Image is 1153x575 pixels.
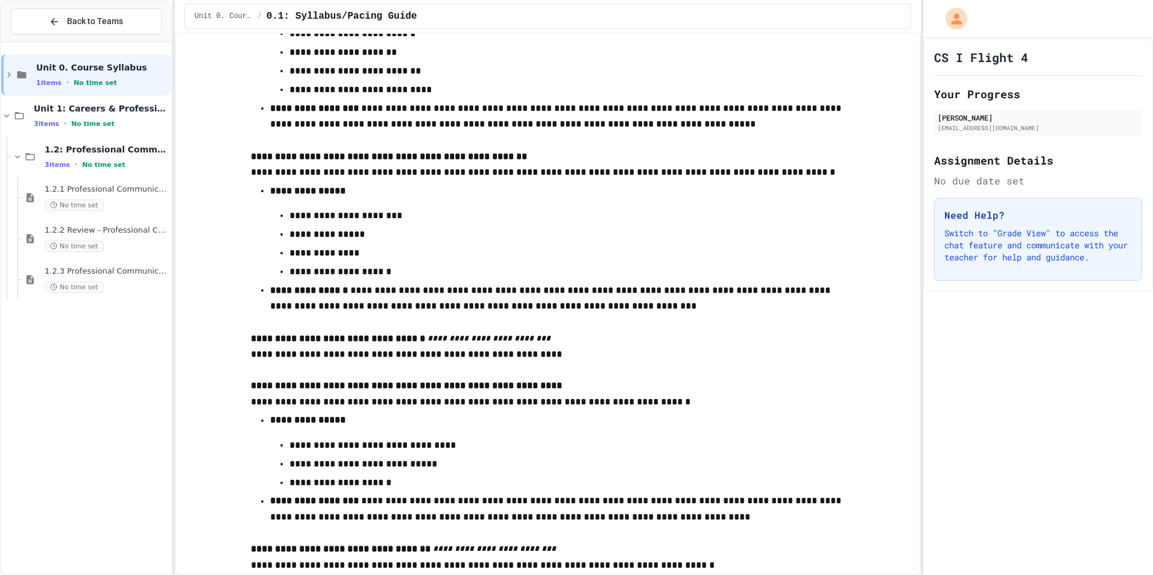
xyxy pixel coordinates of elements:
h2: Your Progress [934,86,1142,102]
div: [EMAIL_ADDRESS][DOMAIN_NAME] [938,124,1139,133]
span: Back to Teams [67,15,123,28]
span: 1 items [36,79,62,87]
span: 3 items [45,161,70,169]
span: 1.2.2 Review - Professional Communication [45,225,169,236]
p: Switch to "Grade View" to access the chat feature and communicate with your teacher for help and ... [944,227,1132,263]
span: No time set [45,240,104,252]
h2: Assignment Details [934,152,1142,169]
span: No time set [45,281,104,293]
div: [PERSON_NAME] [938,112,1139,123]
span: • [64,119,66,128]
span: No time set [45,200,104,211]
span: • [75,160,77,169]
span: / [257,11,262,21]
h1: CS I Flight 4 [934,49,1028,66]
span: 1.2.1 Professional Communication [45,184,169,195]
span: 0.1: Syllabus/Pacing Guide [267,9,417,24]
span: Unit 0. Course Syllabus [36,62,169,73]
span: • [66,78,69,87]
span: No time set [82,161,125,169]
span: Unit 1: Careers & Professionalism [34,103,169,114]
span: No time set [71,120,115,128]
span: 3 items [34,120,59,128]
span: Unit 0. Course Syllabus [195,11,253,21]
div: No due date set [934,174,1142,188]
span: No time set [74,79,117,87]
span: 1.2.3 Professional Communication Challenge [45,266,169,277]
span: 1.2: Professional Communication [45,144,169,155]
h3: Need Help? [944,208,1132,222]
div: My Account [933,5,970,33]
button: Back to Teams [11,8,162,34]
